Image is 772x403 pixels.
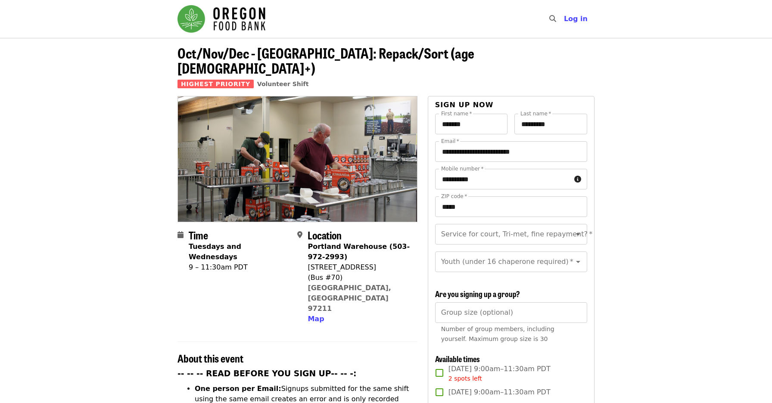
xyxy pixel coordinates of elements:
strong: Portland Warehouse (503-972-2993) [308,242,410,261]
button: Open [572,228,584,240]
span: Available times [435,353,480,364]
input: Last name [514,114,587,134]
a: Volunteer Shift [257,81,309,87]
span: 2 spots left [448,375,482,382]
img: Oct/Nov/Dec - Portland: Repack/Sort (age 16+) organized by Oregon Food Bank [178,96,417,221]
button: Map [308,314,324,324]
span: Are you signing up a group? [435,288,520,299]
span: Location [308,227,342,242]
img: Oregon Food Bank - Home [177,5,265,33]
span: Highest Priority [177,80,254,88]
span: Time [189,227,208,242]
button: Open [572,256,584,268]
strong: One person per Email: [195,384,281,393]
input: First name [435,114,508,134]
span: Sign up now [435,101,494,109]
label: Mobile number [441,166,483,171]
span: [DATE] 9:00am–11:30am PDT [448,387,551,397]
label: ZIP code [441,194,467,199]
span: About this event [177,350,243,366]
input: Email [435,141,587,162]
span: Log in [564,15,588,23]
label: Last name [520,111,551,116]
span: [DATE] 9:00am–11:30am PDT [448,364,551,383]
i: map-marker-alt icon [297,231,302,239]
input: Mobile number [435,169,571,189]
div: (Bus #70) [308,273,410,283]
input: Search [561,9,568,29]
label: Email [441,139,459,144]
input: ZIP code [435,196,587,217]
button: Log in [557,10,595,28]
strong: Tuesdays and Wednesdays [189,242,241,261]
span: Oct/Nov/Dec - [GEOGRAPHIC_DATA]: Repack/Sort (age [DEMOGRAPHIC_DATA]+) [177,43,474,78]
span: Number of group members, including yourself. Maximum group size is 30 [441,325,554,342]
i: calendar icon [177,231,184,239]
strong: -- -- -- READ BEFORE YOU SIGN UP-- -- -: [177,369,357,378]
a: [GEOGRAPHIC_DATA], [GEOGRAPHIC_DATA] 97211 [308,284,391,313]
span: Map [308,315,324,323]
label: First name [441,111,472,116]
div: 9 – 11:30am PDT [189,262,290,273]
div: [STREET_ADDRESS] [308,262,410,273]
i: search icon [549,15,556,23]
i: circle-info icon [574,175,581,183]
input: [object Object] [435,302,587,323]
